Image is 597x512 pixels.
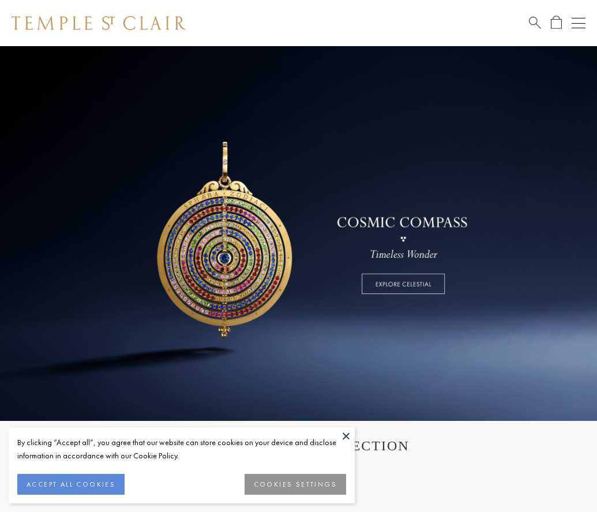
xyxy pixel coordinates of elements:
button: COOKIES SETTINGS [245,474,346,495]
div: By clicking “Accept all”, you agree that our website can store cookies on your device and disclos... [17,436,346,462]
img: Temple St. Clair [12,16,186,30]
a: Search [529,16,541,30]
button: Open navigation [572,16,585,30]
button: ACCEPT ALL COOKIES [17,474,125,495]
a: Open Shopping Bag [551,16,562,30]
